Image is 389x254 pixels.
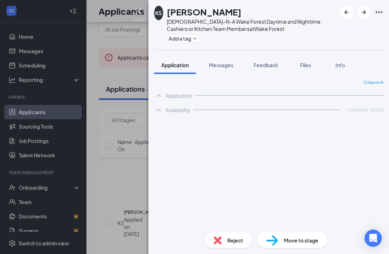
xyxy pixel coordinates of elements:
[357,6,370,19] button: ArrowRight
[371,107,383,113] span: [DATE]
[284,236,318,244] span: Move to stage
[254,62,278,68] span: Feedback
[167,18,336,32] div: [DEMOGRAPHIC_DATA]-fil-A Wake Forest Daytime and Nighttime Cashiers or Kitchen Team Members at Wa...
[161,62,189,68] span: Application
[335,62,345,68] span: Info
[166,106,191,114] div: Availability
[167,34,199,42] button: PlusAdd a tag
[340,6,353,19] button: ArrowLeftNew
[193,36,197,41] svg: Plus
[166,92,192,99] div: Application
[348,107,368,113] span: Submitted:
[154,91,163,100] svg: ChevronUp
[227,236,243,244] span: Reject
[375,8,383,17] svg: Ellipses
[209,62,233,68] span: Messages
[167,6,241,18] h1: [PERSON_NAME]
[300,62,311,68] span: Files
[359,8,368,17] svg: ArrowRight
[363,80,383,86] span: Collapse all
[365,230,382,247] div: Open Intercom Messenger
[155,9,162,17] div: KS
[342,8,351,17] svg: ArrowLeftNew
[154,106,163,114] svg: ChevronUp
